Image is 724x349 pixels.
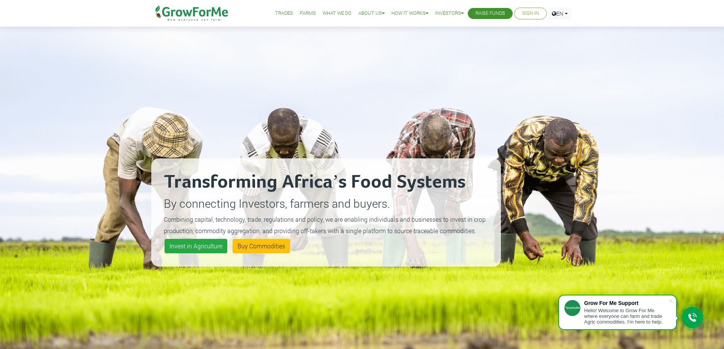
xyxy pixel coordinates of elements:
[435,9,464,17] a: Investors
[584,300,669,306] div: Grow For Me Support
[275,9,293,17] a: Trades
[165,239,227,253] a: Invest in Agriculture
[164,195,488,212] p: By connecting Investors, farmers and buyers.
[584,308,669,325] div: Hello! Welcome to Grow For Me where everyone can farm and trade Agric commodities. I'm here to help.
[164,171,488,194] h2: Transforming Africa’s Food Systems
[475,9,505,17] a: Raise Funds
[233,239,290,253] a: Buy Commodities
[548,8,571,19] a: EN
[300,9,316,17] a: Farms
[164,215,486,235] small: Combining capital, technology, trade, regulations and policy, we are enabling individuals and bus...
[323,9,352,17] a: What We Do
[522,9,539,17] a: Sign In
[391,9,428,17] a: How it Works
[358,9,385,17] a: About Us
